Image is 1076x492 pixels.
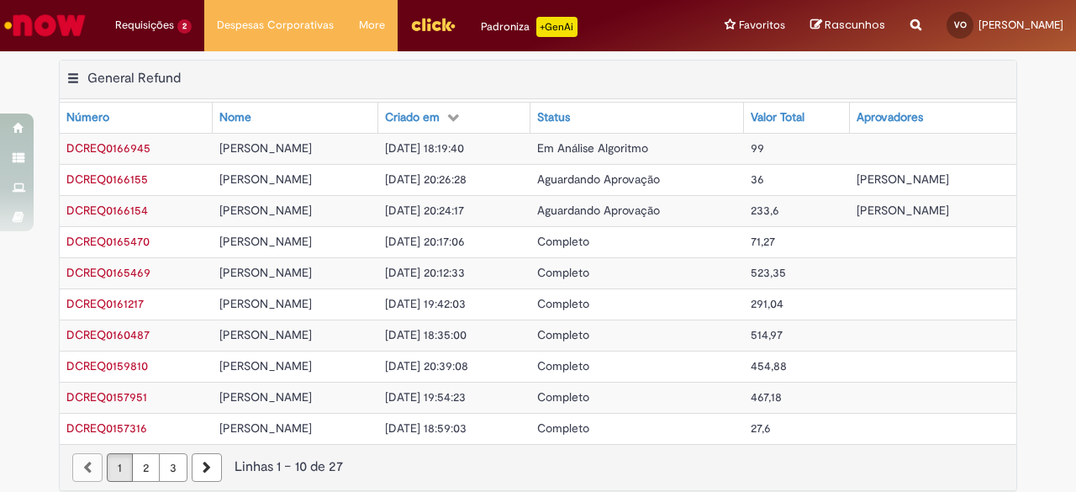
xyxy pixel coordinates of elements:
[177,19,192,34] span: 2
[66,296,144,311] a: Abrir Registro: DCREQ0161217
[857,203,949,218] span: [PERSON_NAME]
[385,296,466,311] span: [DATE] 19:42:03
[159,453,187,482] a: Página 3
[219,296,312,311] span: [PERSON_NAME]
[739,17,785,34] span: Favoritos
[107,453,133,482] a: Página 1
[66,327,150,342] a: Abrir Registro: DCREQ0160487
[2,8,88,42] img: ServiceNow
[385,265,465,280] span: [DATE] 20:12:33
[537,140,648,156] span: Em Análise Algoritmo
[219,265,312,280] span: [PERSON_NAME]
[978,18,1063,32] span: [PERSON_NAME]
[66,358,148,373] span: DCREQ0159810
[537,421,589,436] span: Completo
[66,172,148,187] a: Abrir Registro: DCREQ0166155
[115,17,174,34] span: Requisições
[66,358,148,373] a: Abrir Registro: DCREQ0159810
[537,109,570,126] div: Status
[219,421,312,436] span: [PERSON_NAME]
[385,327,467,342] span: [DATE] 18:35:00
[66,265,150,280] span: DCREQ0165469
[359,17,385,34] span: More
[385,109,440,126] div: Criado em
[219,389,312,405] span: [PERSON_NAME]
[954,19,967,30] span: VO
[537,172,660,187] span: Aguardando Aprovação
[857,109,923,126] div: Aprovadores
[219,172,312,187] span: [PERSON_NAME]
[751,389,782,405] span: 467,18
[217,17,334,34] span: Despesas Corporativas
[537,265,589,280] span: Completo
[810,18,885,34] a: Rascunhos
[537,296,589,311] span: Completo
[66,296,144,311] span: DCREQ0161217
[192,453,222,482] a: Próxima página
[66,70,80,92] button: General Refund Menu de contexto
[751,234,775,249] span: 71,27
[385,140,464,156] span: [DATE] 18:19:40
[536,17,578,37] p: +GenAi
[66,234,150,249] a: Abrir Registro: DCREQ0165470
[410,12,456,37] img: click_logo_yellow_360x200.png
[87,70,181,87] h2: General Refund
[751,203,779,218] span: 233,6
[66,421,147,436] span: DCREQ0157316
[72,458,1004,477] div: Linhas 1 − 10 de 27
[825,17,885,33] span: Rascunhos
[66,234,150,249] span: DCREQ0165470
[385,203,464,218] span: [DATE] 20:24:17
[751,327,783,342] span: 514,97
[219,327,312,342] span: [PERSON_NAME]
[219,140,312,156] span: [PERSON_NAME]
[66,327,150,342] span: DCREQ0160487
[66,265,150,280] a: Abrir Registro: DCREQ0165469
[385,389,466,405] span: [DATE] 19:54:23
[60,444,1016,490] nav: paginação
[751,358,787,373] span: 454,88
[66,140,150,156] a: Abrir Registro: DCREQ0166945
[751,296,783,311] span: 291,04
[219,358,312,373] span: [PERSON_NAME]
[537,203,660,218] span: Aguardando Aprovação
[751,172,764,187] span: 36
[132,453,160,482] a: Página 2
[219,109,251,126] div: Nome
[537,358,589,373] span: Completo
[219,234,312,249] span: [PERSON_NAME]
[481,17,578,37] div: Padroniza
[66,109,109,126] div: Número
[537,234,589,249] span: Completo
[751,265,786,280] span: 523,35
[66,172,148,187] span: DCREQ0166155
[751,421,771,436] span: 27,6
[66,140,150,156] span: DCREQ0166945
[385,358,468,373] span: [DATE] 20:39:08
[66,389,147,405] a: Abrir Registro: DCREQ0157951
[751,140,764,156] span: 99
[857,172,949,187] span: [PERSON_NAME]
[537,389,589,405] span: Completo
[537,327,589,342] span: Completo
[66,389,147,405] span: DCREQ0157951
[385,421,467,436] span: [DATE] 18:59:03
[66,421,147,436] a: Abrir Registro: DCREQ0157316
[66,203,148,218] a: Abrir Registro: DCREQ0166154
[66,203,148,218] span: DCREQ0166154
[751,109,804,126] div: Valor Total
[219,203,312,218] span: [PERSON_NAME]
[385,172,467,187] span: [DATE] 20:26:28
[385,234,465,249] span: [DATE] 20:17:06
